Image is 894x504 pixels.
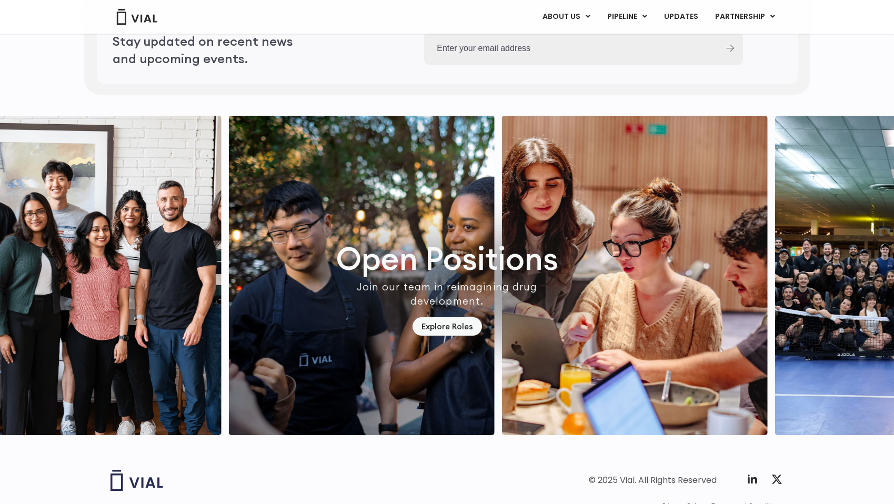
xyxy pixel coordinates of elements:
[589,475,717,486] div: © 2025 Vial. All Rights Reserved
[413,317,482,336] a: Explore Roles
[116,9,158,25] img: Vial Logo
[502,116,768,435] div: 2 / 7
[229,116,495,435] div: 1 / 7
[707,8,783,26] a: PARTNERSHIPMenu Toggle
[534,8,598,26] a: ABOUT USMenu Toggle
[726,45,734,52] input: Submit
[229,116,495,435] img: http://Group%20of%20people%20smiling%20wearing%20aprons
[656,8,706,26] a: UPDATES
[113,33,318,67] h2: Stay updated on recent news and upcoming events.
[599,8,655,26] a: PIPELINEMenu Toggle
[424,31,717,65] input: Enter your email address
[111,470,163,491] img: Vial logo wih "Vial" spelled out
